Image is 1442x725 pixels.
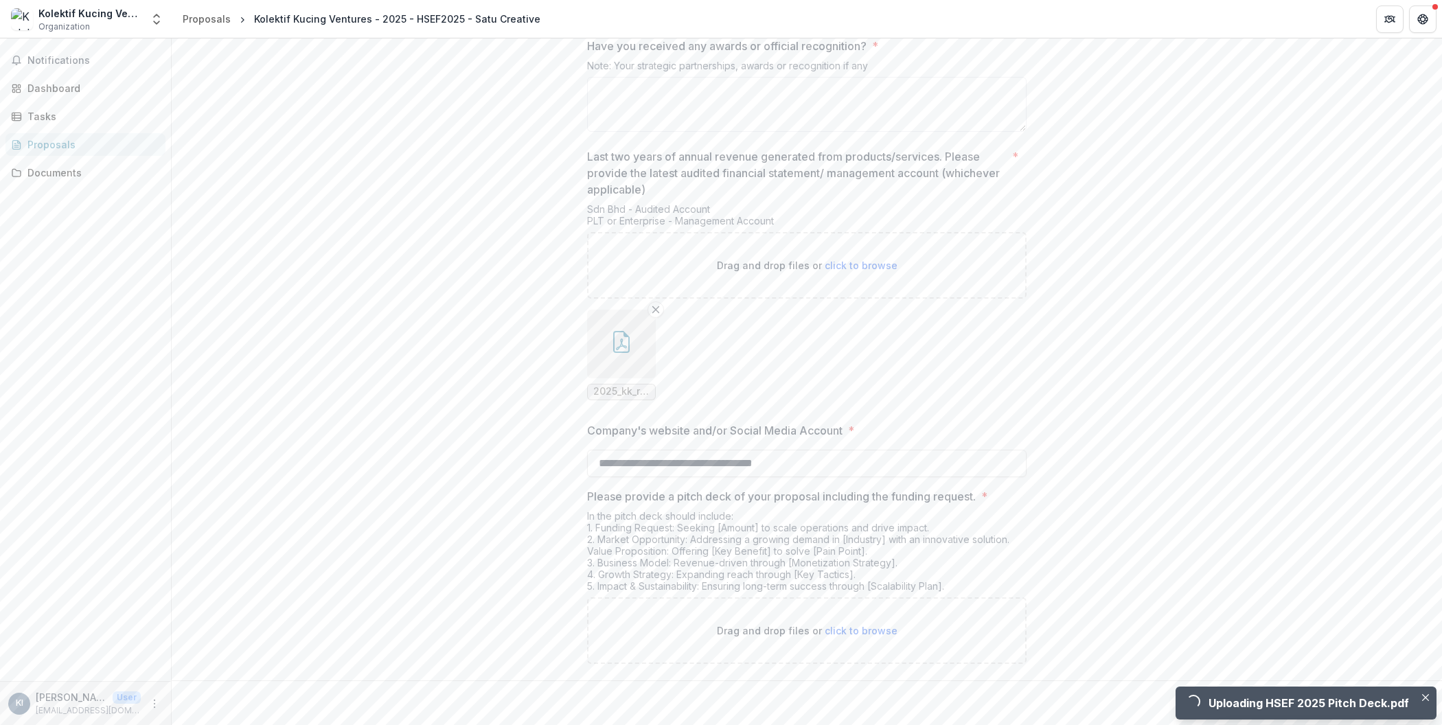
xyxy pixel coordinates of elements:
[113,691,141,704] p: User
[27,137,154,152] div: Proposals
[27,81,154,95] div: Dashboard
[5,105,165,128] a: Tasks
[587,310,656,400] div: Remove File2025_kk_revenue_report.pdf
[27,109,154,124] div: Tasks
[648,301,664,318] button: Remove File
[146,695,163,712] button: More
[1417,689,1434,706] button: Close
[27,165,154,180] div: Documents
[587,203,1027,232] div: Sdn Bhd - Audited Account PLT or Enterprise - Management Account
[38,21,90,33] span: Organization
[5,161,165,184] a: Documents
[825,625,897,636] span: click to browse
[36,690,107,704] p: [PERSON_NAME]
[717,258,897,273] p: Drag and drop files or
[5,49,165,71] button: Notifications
[36,704,141,717] p: [EMAIL_ADDRESS][DOMAIN_NAME]
[1170,681,1442,725] div: Notifications-bottom-right
[5,133,165,156] a: Proposals
[825,260,897,271] span: click to browse
[587,422,843,439] p: Company's website and/or Social Media Account
[11,8,33,30] img: Kolektif Kucing Ventures
[27,55,160,67] span: Notifications
[587,148,1007,198] p: Last two years of annual revenue generated from products/services. Please provide the latest audi...
[254,12,540,26] div: Kolektif Kucing Ventures - 2025 - HSEF2025 - Satu Creative
[587,38,867,54] p: Have you received any awards or official recognition?
[593,386,650,398] span: 2025_kk_revenue_report.pdf
[38,6,141,21] div: Kolektif Kucing Ventures
[587,488,976,505] p: Please provide a pitch deck of your proposal including the funding request.
[5,77,165,100] a: Dashboard
[1209,695,1409,711] div: Uploading HSEF 2025 Pitch Deck.pdf
[183,12,231,26] div: Proposals
[587,510,1027,597] div: In the pitch deck should include: 1. Funding Request: Seeking [Amount] to scale operations and dr...
[16,699,23,708] div: Khairina Ibrahim
[587,60,1027,77] div: Note: Your strategic partnerships, awards or recognition if any
[717,623,897,638] p: Drag and drop files or
[147,5,166,33] button: Open entity switcher
[177,9,546,29] nav: breadcrumb
[1376,5,1404,33] button: Partners
[1409,5,1437,33] button: Get Help
[177,9,236,29] a: Proposals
